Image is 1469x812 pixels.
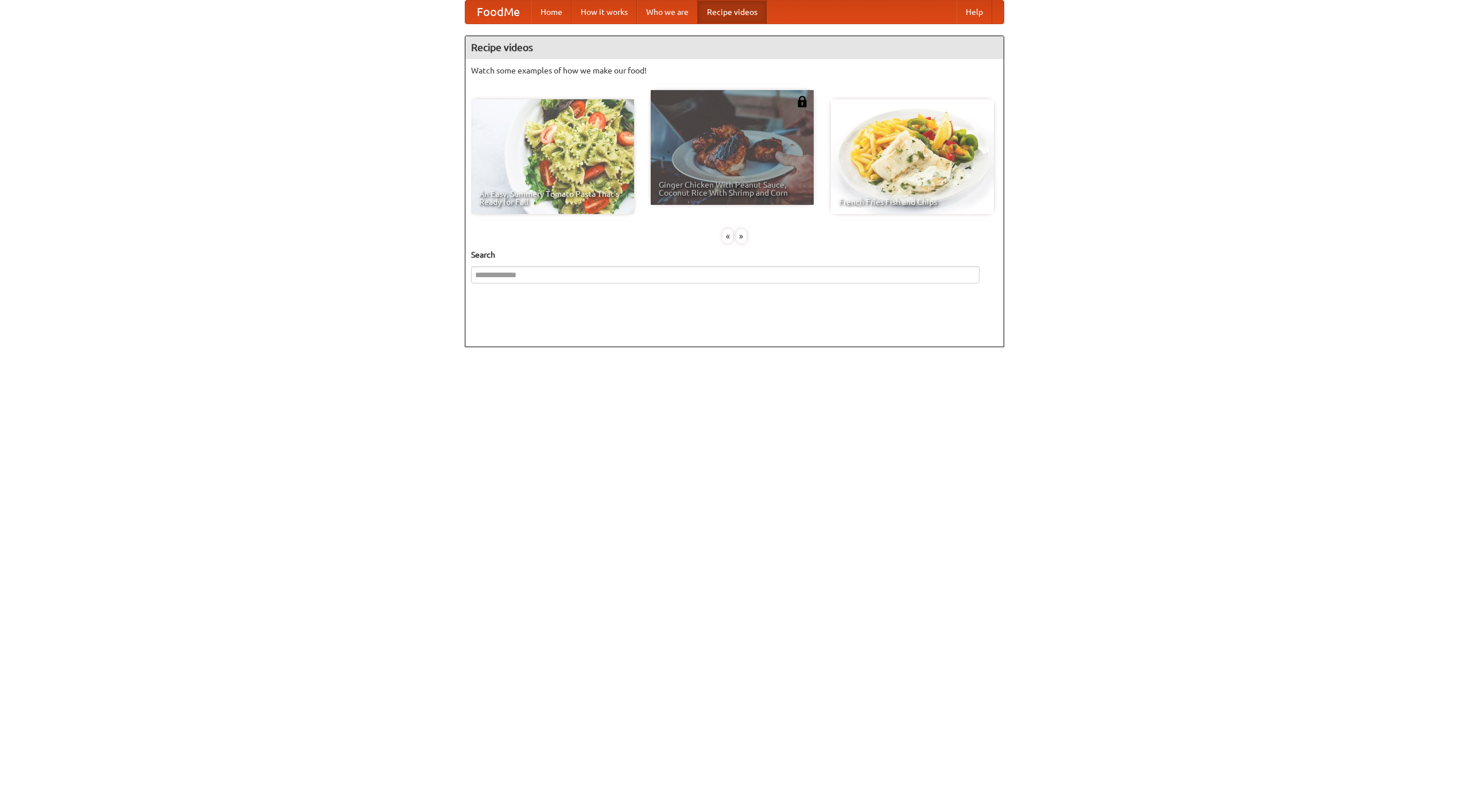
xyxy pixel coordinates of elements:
[479,190,626,206] span: An Easy, Summery Tomato Pasta That's Ready for Fall
[572,1,637,24] a: How it works
[471,65,998,76] p: Watch some examples of how we make our food!
[471,249,998,261] h5: Search
[531,1,572,24] a: Home
[831,99,994,214] a: French Fries Fish and Chips
[957,1,992,24] a: Help
[637,1,698,24] a: Who we are
[736,229,747,243] div: »
[465,1,531,24] a: FoodMe
[471,99,634,214] a: An Easy, Summery Tomato Pasta That's Ready for Fall
[722,229,733,243] div: «
[796,96,808,107] img: 483408.png
[465,36,1004,59] h4: Recipe videos
[698,1,767,24] a: Recipe videos
[839,198,986,206] span: French Fries Fish and Chips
